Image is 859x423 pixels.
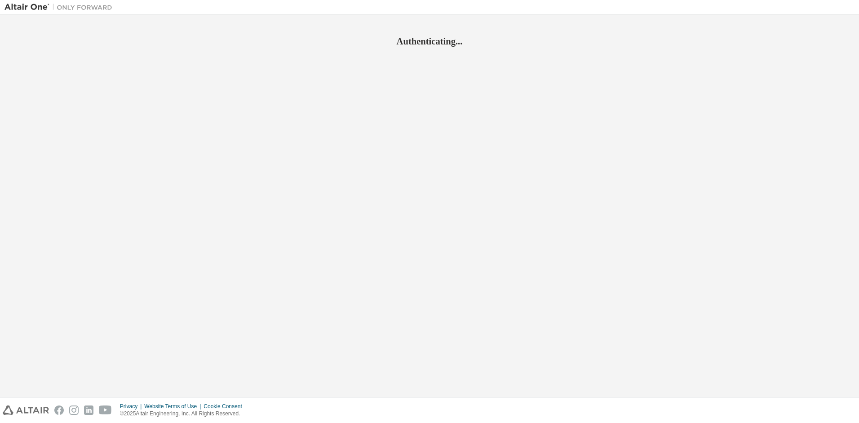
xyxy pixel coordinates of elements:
div: Website Terms of Use [144,403,204,410]
img: linkedin.svg [84,405,93,415]
img: Altair One [4,3,117,12]
h2: Authenticating... [4,35,855,47]
div: Cookie Consent [204,403,247,410]
p: © 2025 Altair Engineering, Inc. All Rights Reserved. [120,410,248,418]
div: Privacy [120,403,144,410]
img: instagram.svg [69,405,79,415]
img: facebook.svg [54,405,64,415]
img: youtube.svg [99,405,112,415]
img: altair_logo.svg [3,405,49,415]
